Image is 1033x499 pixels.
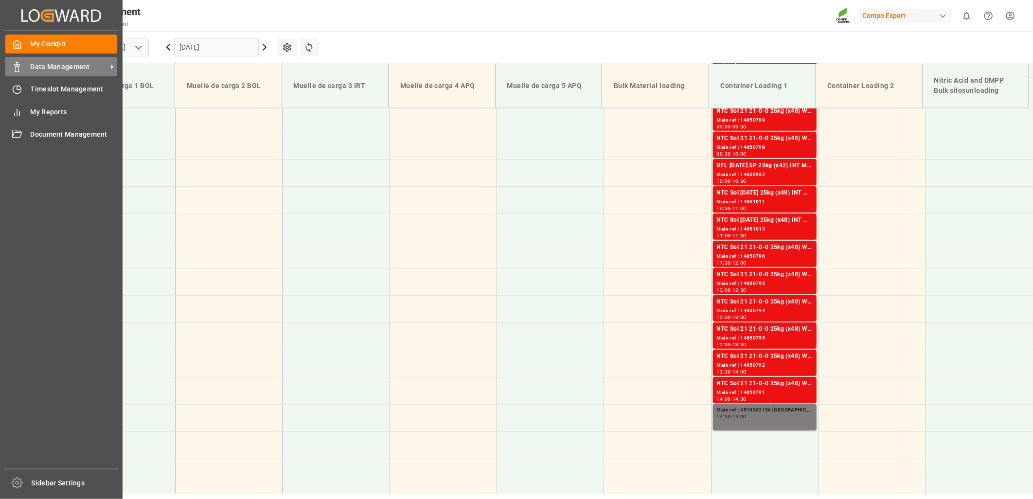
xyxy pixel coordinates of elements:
div: - [731,261,732,265]
div: Muelle de carga 3 IRT [290,77,381,95]
a: My Cockpit [5,35,117,53]
div: 09:30 [732,125,747,129]
div: - [731,414,732,419]
div: 13:00 [732,315,747,320]
div: 11:30 [732,233,747,238]
div: 12:30 [717,315,731,320]
div: Main ref : 14050791 [717,389,813,397]
div: Container Loading 1 [717,77,808,95]
div: 14:00 [717,397,731,401]
div: 10:30 [717,206,731,211]
span: Data Management [31,62,107,72]
div: Nitric Acid and DMPP Bulk silosunloading [930,71,1021,100]
div: Main ref : 14050793 [717,334,813,342]
div: - [731,206,732,211]
div: Main ref : 14050952 [717,171,813,179]
div: Bulk Material loading [610,77,701,95]
div: Main ref : 14050798 [717,143,813,152]
div: - [731,125,732,129]
div: - [731,342,732,347]
div: Main ref : 14051013 [717,225,813,233]
span: Sidebar Settings [32,478,119,488]
div: - [731,397,732,401]
button: Compo Expert [858,6,956,25]
div: 10:00 [732,152,747,156]
div: - [731,315,732,320]
div: Main ref : 14050794 [717,307,813,315]
button: open menu [131,40,145,55]
div: 11:00 [717,233,731,238]
a: My Reports [5,102,117,121]
div: 12:30 [732,288,747,292]
div: Muelle de carga 5 APQ [503,77,594,95]
div: 10:00 [717,179,731,183]
div: NTC Sol 21 21-0-0 25kg (x48) WW [717,324,813,334]
div: NTC Sol [DATE] 25kg (x48) INT MSE [717,215,813,225]
div: Compo Expert [858,9,952,23]
div: 12:00 [717,288,731,292]
div: 12:00 [732,261,747,265]
button: Help Center [978,5,999,27]
div: NTC Sol 21 21-0-0 25kg (x48) WW [717,352,813,361]
div: 14:30 [732,397,747,401]
span: Timeslot Management [31,84,118,94]
div: 09:30 [717,152,731,156]
div: 14:00 [732,370,747,374]
div: 15:00 [732,414,747,419]
div: 11:30 [717,261,731,265]
div: 10:30 [732,179,747,183]
div: - [731,179,732,183]
div: 09:00 [717,125,731,129]
div: NTC Sol 21 21-0-0 25kg (x48) WW [717,270,813,280]
div: - [731,233,732,238]
div: 11:00 [732,206,747,211]
div: Main ref : 14050792 [717,361,813,370]
input: DD.MM.YYYY [174,38,259,56]
div: NTC Sol 21 21-0-0 25kg (x48) WW [717,243,813,252]
div: - [731,370,732,374]
div: 13:30 [732,342,747,347]
div: NTC Sol 21 21-0-0 25kg (x48) WW [717,107,813,116]
span: My Cockpit [31,39,118,49]
div: Muelle de carga 2 BOL [183,77,274,95]
span: Document Management [31,129,118,140]
div: 13:00 [717,342,731,347]
span: My Reports [31,107,118,117]
div: Muelle de carga 4 APQ [396,77,487,95]
a: Document Management [5,125,117,144]
div: 14:30 [717,414,731,419]
div: Main ref : 14050796 [717,252,813,261]
div: NTC Sol 21 21-0-0 25kg (x48) WW [717,379,813,389]
div: Main ref : 14050795 [717,280,813,288]
div: NTC Sol 21 21-0-0 25kg (x48) WW [717,297,813,307]
button: show 0 new notifications [956,5,978,27]
div: - [731,288,732,292]
div: Main ref : 14050799 [717,116,813,125]
div: Container Loading 2 [823,77,914,95]
img: Screenshot%202023-09-29%20at%2010.02.21.png_1712312052.png [836,7,852,24]
div: NTC Sol 21 21-0-0 25kg (x48) WW [717,134,813,143]
div: - [731,152,732,156]
div: Main ref : 14051011 [717,198,813,206]
div: NTC Sol [DATE] 25kg (x48) INT MSE [717,188,813,198]
div: BFL [DATE] SP 25kg (x42) INT MSE [717,161,813,171]
div: Main ref : 4510362156 [GEOGRAPHIC_DATA] [717,406,813,414]
div: 13:30 [717,370,731,374]
a: Timeslot Management [5,80,117,99]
